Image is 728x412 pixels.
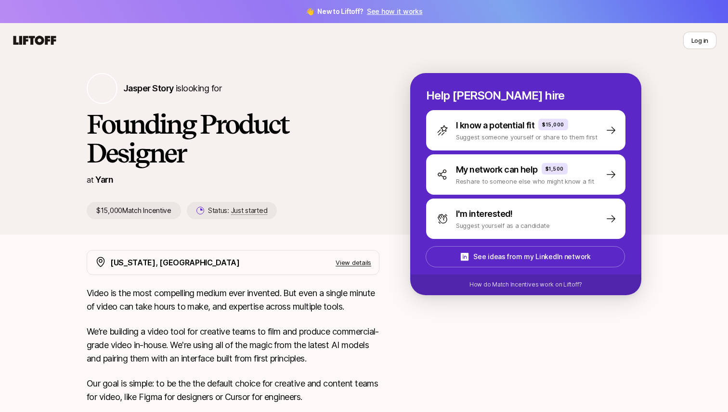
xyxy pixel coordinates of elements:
[87,174,93,186] p: at
[473,251,590,262] p: See ideas from my LinkedIn network
[456,132,598,142] p: Suggest someone yourself or share to them first
[683,32,716,49] button: Log in
[123,82,221,95] p: is looking for
[456,163,538,176] p: My network can help
[95,175,113,185] a: Yarn
[208,205,267,216] p: Status:
[542,121,564,128] p: $15,000
[87,325,379,365] p: We’re building a video tool for creative teams to film and produce commercial-grade video in-hous...
[367,7,423,15] a: See how it works
[87,377,379,404] p: Our goal is simple: to be the the default choice for creative and content teams for video, like F...
[469,280,582,289] p: How do Match Incentives work on Liftoff?
[456,207,513,221] p: I'm interested!
[110,256,240,269] p: [US_STATE], [GEOGRAPHIC_DATA]
[456,119,534,132] p: I know a potential fit
[306,6,423,17] span: 👋 New to Liftoff?
[123,83,174,93] span: Jasper Story
[426,246,625,267] button: See ideas from my LinkedIn network
[546,165,564,173] p: $1,500
[87,287,379,313] p: Video is the most compelling medium ever invented. But even a single minute of video can take hou...
[87,202,181,219] p: $15,000 Match Incentive
[456,221,550,230] p: Suggest yourself as a candidate
[87,110,379,167] h1: Founding Product Designer
[336,258,371,267] p: View details
[456,176,594,186] p: Reshare to someone else who might know a fit
[426,89,625,102] p: Help [PERSON_NAME] hire
[231,206,268,215] span: Just started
